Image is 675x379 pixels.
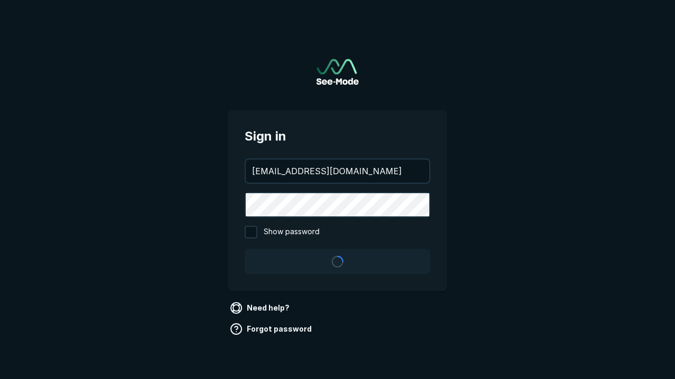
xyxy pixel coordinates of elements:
input: your@email.com [246,159,429,183]
span: Show password [264,226,320,238]
span: Sign in [245,127,430,146]
a: Forgot password [228,321,316,337]
a: Go to sign in [316,59,359,85]
img: See-Mode Logo [316,59,359,85]
a: Need help? [228,300,294,316]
